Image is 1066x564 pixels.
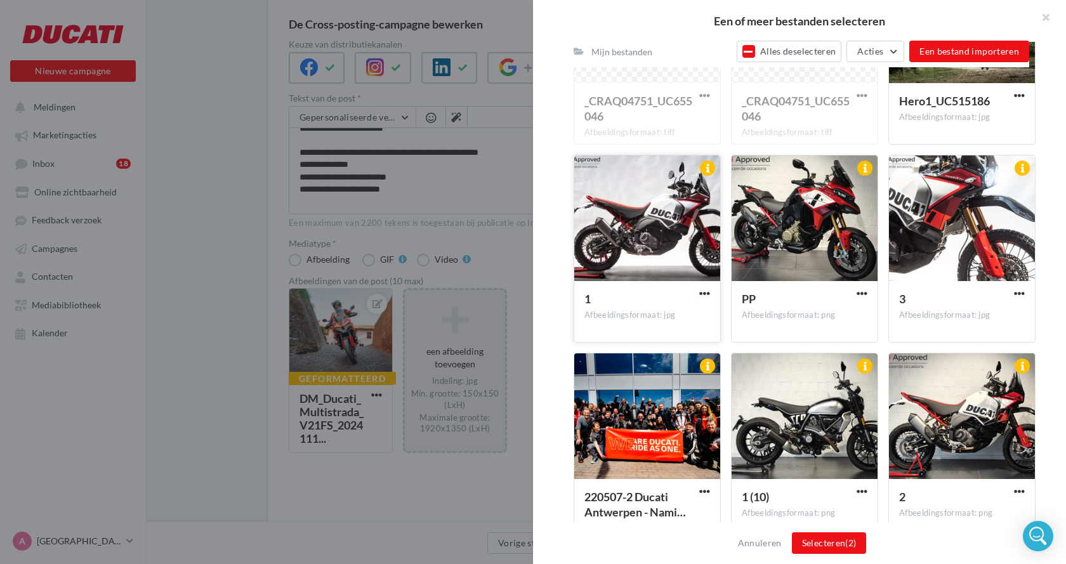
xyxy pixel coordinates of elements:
span: (2) [845,537,856,548]
span: PP [742,292,756,306]
div: Open Intercom Messenger [1023,521,1053,551]
button: Selecteren(2) [792,532,867,554]
span: 1 [584,292,591,306]
div: Mijn bestanden [591,46,652,58]
span: 3 [899,292,905,306]
button: Annuleren [733,535,787,551]
span: 1 (10) [742,490,769,504]
div: Afbeeldingsformaat: png [899,508,1025,519]
div: Afbeeldingsformaat: jpg [899,112,1025,123]
button: Acties [846,41,904,62]
div: Afbeeldingsformaat: jpg [584,310,710,321]
span: Een bestand importeren [919,46,1019,56]
button: Alles deselecteren [737,41,842,62]
button: Een bestand importeren [909,41,1029,62]
h2: Een of meer bestanden selecteren [553,15,1046,27]
div: Afbeeldingsformaat: png [742,310,867,321]
div: Afbeeldingsformaat: jpg [899,310,1025,321]
span: Hero1_UC515186 [899,94,990,108]
span: 220507-2 Ducati Antwerpen - Namiddag-15 [584,490,686,519]
span: Acties [857,46,883,56]
span: 2 [899,490,905,504]
div: Afbeeldingsformaat: png [742,508,867,519]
